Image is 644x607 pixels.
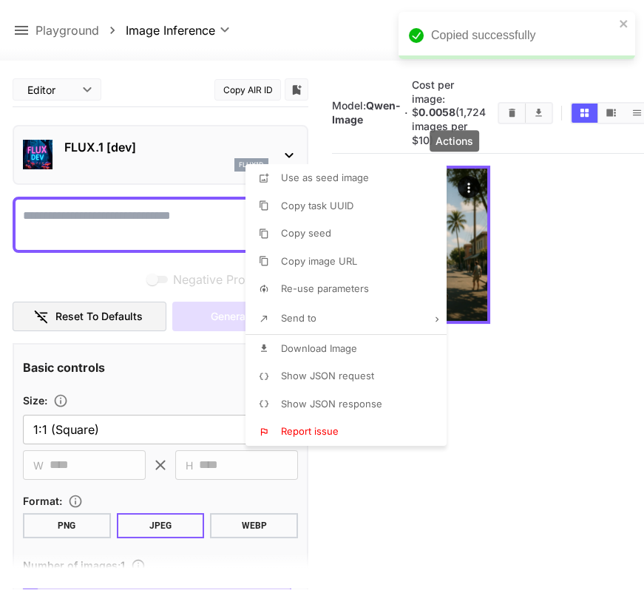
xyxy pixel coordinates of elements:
[281,227,331,239] span: Copy seed
[281,398,382,410] span: Show JSON response
[430,130,479,152] div: Actions
[281,172,369,183] span: Use as seed image
[281,425,339,437] span: Report issue
[281,342,357,354] span: Download Image
[281,282,369,294] span: Re-use parameters
[431,27,614,44] div: Copied successfully
[281,200,353,211] span: Copy task UUID
[281,370,374,382] span: Show JSON request
[281,312,316,324] span: Send to
[281,255,357,267] span: Copy image URL
[619,18,629,30] button: close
